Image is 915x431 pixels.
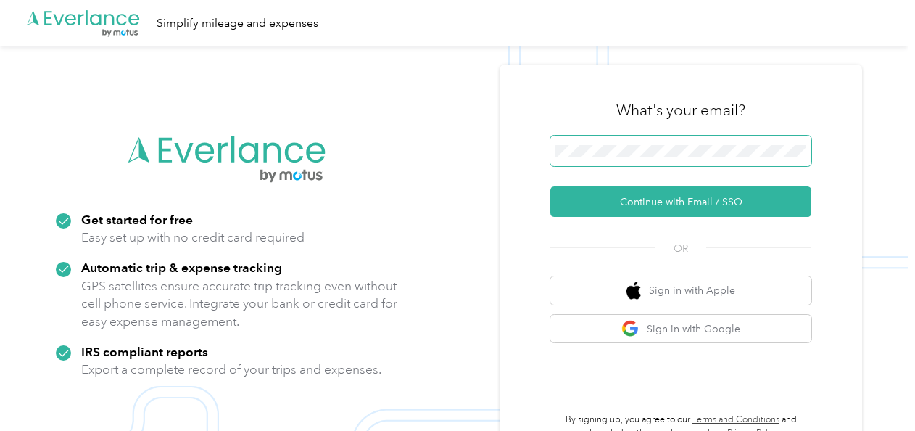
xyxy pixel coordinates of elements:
[550,315,811,343] button: google logoSign in with Google
[81,229,305,247] p: Easy set up with no credit card required
[655,241,706,256] span: OR
[616,100,745,120] h3: What's your email?
[81,260,282,275] strong: Automatic trip & expense tracking
[157,15,318,33] div: Simplify mileage and expenses
[81,361,381,379] p: Export a complete record of your trips and expenses.
[81,212,193,227] strong: Get started for free
[81,344,208,359] strong: IRS compliant reports
[550,186,811,217] button: Continue with Email / SSO
[81,277,398,331] p: GPS satellites ensure accurate trip tracking even without cell phone service. Integrate your bank...
[621,320,639,338] img: google logo
[550,276,811,305] button: apple logoSign in with Apple
[692,414,779,425] a: Terms and Conditions
[626,282,641,300] img: apple logo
